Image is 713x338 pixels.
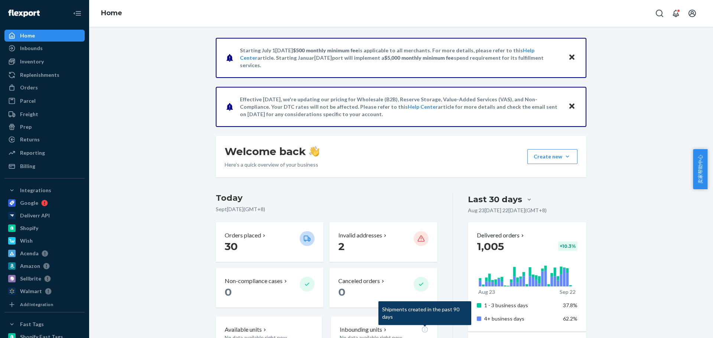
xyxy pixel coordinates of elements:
[4,108,85,120] a: Freight
[652,6,667,21] button: Open Search Box
[4,160,85,172] a: Billing
[382,306,468,321] p: Shipments created in the past 90 days
[20,32,35,39] div: Home
[338,277,380,285] p: Canceled orders
[309,146,319,157] img: hand-wave emoji
[527,149,577,164] button: Create new
[20,321,44,328] div: Fast Tags
[20,163,35,170] div: Billing
[4,69,85,81] a: Replenishments
[4,318,85,330] button: Fast Tags
[20,275,41,282] div: Sellbrite
[693,149,707,189] button: 卖家帮助中心
[4,273,85,285] a: Sellbrite
[225,161,319,168] p: Here’s a quick overview of your business
[4,30,85,42] a: Home
[484,315,557,322] p: 4+ business days
[329,222,437,262] button: Invalid addresses 2
[20,136,40,143] div: Returns
[216,192,437,204] h3: Today
[4,300,85,309] a: Add Integration
[384,55,454,61] span: $5,000 monthly minimum fee
[685,6,700,21] button: Open account menu
[4,197,85,209] a: Google
[4,134,85,145] a: Returns
[95,3,128,24] ol: breadcrumbs
[101,9,122,17] a: Home
[4,184,85,196] button: Integrations
[225,286,232,298] span: 0
[20,301,53,308] div: Add Integration
[20,237,33,245] div: Wish
[4,82,85,93] a: Orders
[240,96,561,118] p: Effective [DATE], we're updating our pricing for Wholesale (B2B), Reserve Storage, Value-Added Se...
[4,247,85,259] a: Acenda
[8,10,40,17] img: Flexport logo
[225,277,283,285] p: Non-compliance cases
[225,325,262,334] p: Available units
[340,325,382,334] p: Inbounding units
[20,149,45,157] div: Reporting
[20,45,43,52] div: Inbounds
[484,302,557,309] p: 1 - 3 business days
[20,123,32,131] div: Prep
[20,262,40,270] div: Amazon
[668,6,683,21] button: Open notifications
[4,235,85,247] a: Wish
[4,95,85,107] a: Parcel
[4,42,85,54] a: Inbounds
[225,240,238,253] span: 30
[4,210,85,221] a: Deliverr API
[216,222,323,262] button: Orders placed 30
[468,194,522,205] div: Last 30 days
[338,240,345,253] span: 2
[338,231,382,240] p: Invalid addresses
[240,47,561,69] p: Starting July 1[DATE] is applicable to all merchants. For more details, please refer to this arti...
[563,315,577,322] span: 62.2%
[4,121,85,133] a: Prep
[216,268,323,308] button: Non-compliance cases 0
[478,288,495,296] p: Aug 23
[4,285,85,297] a: Walmart
[468,207,547,214] p: Aug 23[DATE] 22[DATE] ( GMT+8 )
[477,240,504,253] span: 1,005
[4,147,85,159] a: Reporting
[20,250,39,257] div: Acenda
[567,52,577,63] button: Close
[20,187,51,194] div: Integrations
[563,302,577,308] span: 37.8%
[225,145,319,158] h1: Welcome back
[20,97,36,105] div: Parcel
[560,288,576,296] p: Sep 22
[329,268,437,308] button: Canceled orders 0
[20,224,38,232] div: Shopify
[558,242,577,251] div: + 10.3 %
[4,222,85,234] a: Shopify
[567,101,577,112] button: Close
[20,199,38,207] div: Google
[20,71,59,79] div: Replenishments
[20,111,38,118] div: Freight
[338,286,345,298] span: 0
[20,288,42,295] div: Walmart
[216,206,437,213] p: Sept[DATE] ( GMT+8 )
[20,84,38,91] div: Orders
[477,231,525,240] button: Delivered orders
[4,260,85,272] a: Amazon
[225,231,261,240] p: Orders placed
[70,6,85,21] button: Close Navigation
[20,58,44,65] div: Inventory
[408,104,438,110] a: Help Center
[293,47,358,53] span: $500 monthly minimum fee
[4,56,85,68] a: Inventory
[20,212,50,219] div: Deliverr API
